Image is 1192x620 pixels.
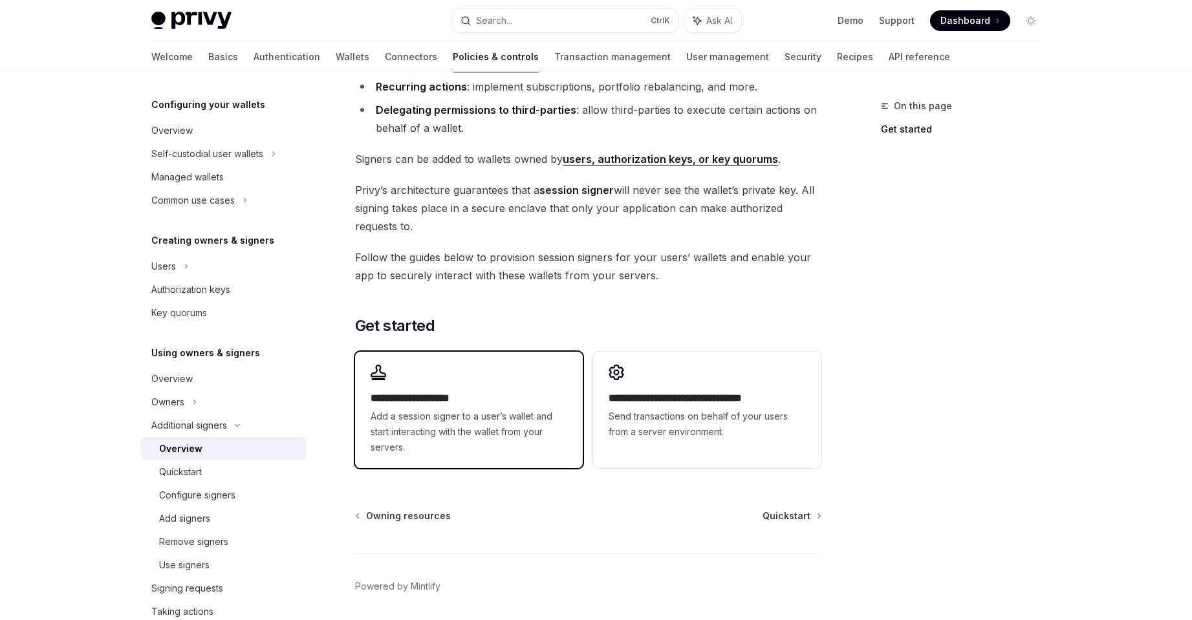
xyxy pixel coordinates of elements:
[151,305,207,321] div: Key quorums
[1021,10,1041,31] button: Toggle dark mode
[151,123,193,138] div: Overview
[151,282,230,297] div: Authorization keys
[151,371,193,387] div: Overview
[879,14,915,27] a: Support
[141,437,307,460] a: Overview
[686,41,769,72] a: User management
[385,41,437,72] a: Connectors
[453,41,539,72] a: Policies & controls
[355,78,821,96] li: : implement subscriptions, portfolio rebalancing, and more.
[141,367,307,390] a: Overview
[151,604,213,619] div: Taking actions
[151,418,227,433] div: Additional signers
[376,80,467,93] strong: Recurring actions
[763,509,820,522] a: Quickstart
[355,315,435,336] span: Get started
[940,14,990,27] span: Dashboard
[151,12,232,30] img: light logo
[563,153,778,166] a: users, authorization keys, or key quorums
[151,146,263,162] div: Self-custodial user wallets
[159,534,228,550] div: Remove signers
[141,119,307,142] a: Overview
[151,97,265,112] h5: Configuring your wallets
[371,409,567,455] span: Add a session signer to a user’s wallet and start interacting with the wallet from your servers.
[609,409,805,440] span: Send transactions on behalf of your users from a server environment.
[151,41,193,72] a: Welcome
[141,301,307,325] a: Key quorums
[706,14,732,27] span: Ask AI
[554,41,671,72] a: Transaction management
[151,259,176,274] div: Users
[451,9,678,32] button: Search...CtrlK
[159,441,202,456] div: Overview
[366,509,451,522] span: Owning resources
[141,166,307,189] a: Managed wallets
[837,41,873,72] a: Recipes
[151,169,224,185] div: Managed wallets
[355,101,821,137] li: : allow third-parties to execute certain actions on behalf of a wallet.
[151,394,184,410] div: Owners
[930,10,1010,31] a: Dashboard
[151,233,274,248] h5: Creating owners & signers
[141,507,307,530] a: Add signers
[763,509,810,522] span: Quickstart
[355,352,583,468] a: **** **** **** *****Add a session signer to a user’s wallet and start interacting with the wallet...
[356,509,451,522] a: Owning resources
[785,41,821,72] a: Security
[141,278,307,301] a: Authorization keys
[476,13,512,28] div: Search...
[355,580,440,593] a: Powered by Mintlify
[141,577,307,600] a: Signing requests
[151,345,260,361] h5: Using owners & signers
[141,553,307,577] a: Use signers
[159,487,235,503] div: Configure signers
[838,14,863,27] a: Demo
[208,41,238,72] a: Basics
[159,557,210,573] div: Use signers
[539,184,614,197] strong: session signer
[355,248,821,284] span: Follow the guides below to provision session signers for your users’ wallets and enable your app ...
[151,193,235,208] div: Common use cases
[336,41,369,72] a: Wallets
[141,484,307,507] a: Configure signers
[651,16,670,26] span: Ctrl K
[141,460,307,484] a: Quickstart
[355,150,821,168] span: Signers can be added to wallets owned by .
[376,103,576,116] strong: Delegating permissions to third-parties
[151,581,223,596] div: Signing requests
[141,530,307,553] a: Remove signers
[894,98,952,114] span: On this page
[159,511,210,526] div: Add signers
[684,9,741,32] button: Ask AI
[881,119,1052,140] a: Get started
[254,41,320,72] a: Authentication
[889,41,950,72] a: API reference
[355,181,821,235] span: Privy’s architecture guarantees that a will never see the wallet’s private key. All signing takes...
[159,464,202,480] div: Quickstart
